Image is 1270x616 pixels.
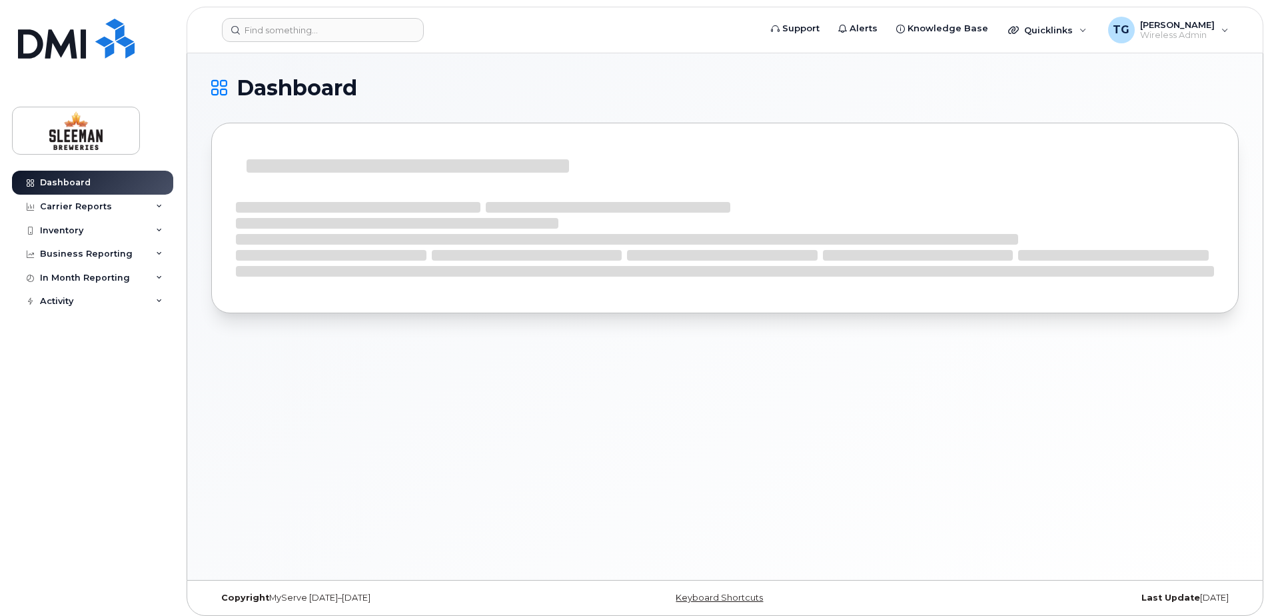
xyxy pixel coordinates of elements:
strong: Last Update [1141,593,1200,603]
strong: Copyright [221,593,269,603]
span: Dashboard [237,78,357,98]
a: Keyboard Shortcuts [676,593,763,603]
div: [DATE] [896,593,1239,603]
div: MyServe [DATE]–[DATE] [211,593,554,603]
